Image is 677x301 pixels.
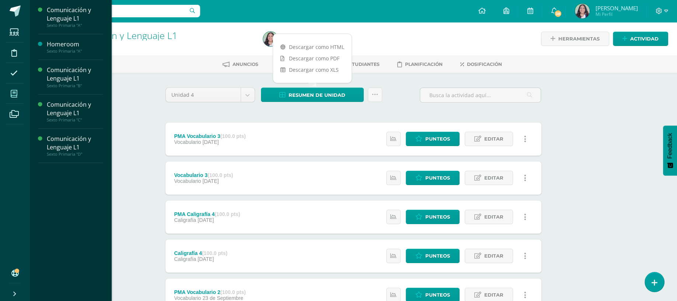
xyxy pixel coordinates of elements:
img: e27adc6703b1afc23c70ebe5807cf627.png [263,32,278,46]
span: 23 de Septiembre [202,295,243,301]
span: Actividad [630,32,659,46]
strong: (100.0 pts) [220,289,246,295]
span: [PERSON_NAME] [595,4,638,12]
span: 38 [554,10,562,18]
a: HomeroomSexto Primaria "A" [47,40,103,54]
span: Herramientas [558,32,600,46]
span: Punteos [425,249,450,263]
a: Planificación [397,59,443,70]
div: PMA Vocabulario 3 [174,133,246,139]
div: Sexto Primaria "A" [47,49,103,54]
a: Comunicación y Lenguaje L1Sexto Primaria "C" [47,100,103,123]
div: Comunicación y Lenguaje L1 [47,100,103,117]
span: [DATE] [198,256,214,262]
div: Homeroom [47,40,103,49]
a: Comunicación y Lenguaje L1Sexto Primaria "D" [47,135,103,157]
a: Resumen de unidad [261,88,364,102]
h1: Comunicación y Lenguaje L1 [57,30,254,40]
a: Estudiantes [335,59,380,70]
span: Planificación [405,61,443,67]
a: Descargar como HTML [273,41,352,53]
a: Herramientas [541,32,609,46]
span: Dosificación [467,61,502,67]
div: PMA Vocabulario 2 [174,289,246,295]
div: Sexto Primaria "A" [47,23,103,28]
div: Vocabulario 3 [174,172,233,178]
a: Comunicación y Lenguaje L1Sexto Primaria "B" [47,66,103,88]
span: [DATE] [202,139,219,145]
span: Punteos [425,210,450,224]
span: Anuncios [233,61,258,67]
span: Editar [484,132,503,146]
span: [DATE] [202,178,219,184]
strong: (100.0 pts) [220,133,246,139]
a: Comunicación y Lenguaje L1 [57,29,177,42]
div: Sexto Primaria "C" [47,117,103,123]
span: Vocabulario [174,139,201,145]
span: [DATE] [198,217,214,223]
div: PMA Caligrafía 4 [174,211,240,217]
a: Descargar como PDF [273,53,352,64]
div: Sexto Primaria "D" [47,152,103,157]
input: Busca un usuario... [34,5,200,17]
span: Caligrafía [174,217,196,223]
strong: (100.0 pts) [214,211,240,217]
span: Vocabulario [174,295,201,301]
a: Unidad 4 [166,88,255,102]
div: Sexto Primaria "B" [47,83,103,88]
img: e27adc6703b1afc23c70ebe5807cf627.png [575,4,590,18]
a: Descargar como XLS [273,64,352,75]
span: Caligrafía [174,256,196,262]
div: Comunicación y Lenguaje L1 [47,135,103,152]
span: Punteos [425,132,450,146]
span: Unidad 4 [171,88,235,102]
span: Editar [484,210,503,224]
a: Punteos [406,171,460,185]
span: Editar [484,249,503,263]
div: Comunicación y Lenguaje L1 [47,66,103,83]
a: Punteos [406,132,460,146]
div: Caligrafía 4 [174,250,227,256]
strong: (100.0 pts) [207,172,233,178]
strong: (100.0 pts) [202,250,227,256]
a: Actividad [613,32,668,46]
span: Editar [484,171,503,185]
span: Mi Perfil [595,11,638,17]
a: Punteos [406,249,460,263]
div: Sexto Primaria 'A' [57,40,254,47]
div: Comunicación y Lenguaje L1 [47,6,103,23]
span: Estudiantes [346,61,380,67]
span: Punteos [425,171,450,185]
span: Vocabulario [174,178,201,184]
a: Dosificación [460,59,502,70]
button: Feedback - Mostrar encuesta [663,125,677,176]
span: Resumen de unidad [289,88,345,102]
input: Busca la actividad aquí... [420,88,541,102]
a: Anuncios [223,59,258,70]
span: Feedback [667,133,673,159]
a: Comunicación y Lenguaje L1Sexto Primaria "A" [47,6,103,28]
a: Punteos [406,210,460,224]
